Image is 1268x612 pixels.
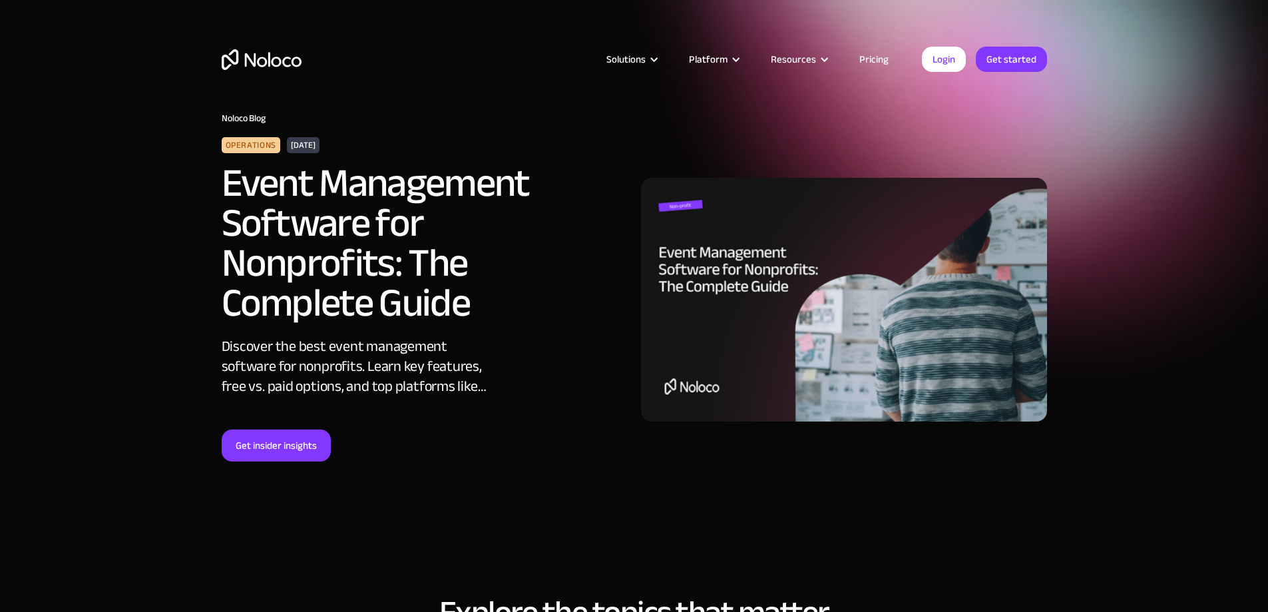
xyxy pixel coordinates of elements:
div: [DATE] [287,137,319,153]
div: Resources [754,51,843,68]
a: Get started [976,47,1047,72]
a: Get insider insights [222,430,331,461]
a: Login [922,47,966,72]
div: Solutions [606,51,646,68]
div: Discover the best event management software for nonprofits. Learn key features, free vs. paid opt... [222,336,495,396]
div: Resources [771,51,816,68]
h2: Event Management Software for Nonprofits: The Complete Guide [222,163,588,323]
a: home [222,49,302,70]
div: Operations [222,137,280,153]
div: Platform [689,51,728,68]
a: Pricing [843,51,905,68]
div: Platform [672,51,754,68]
div: Solutions [590,51,672,68]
